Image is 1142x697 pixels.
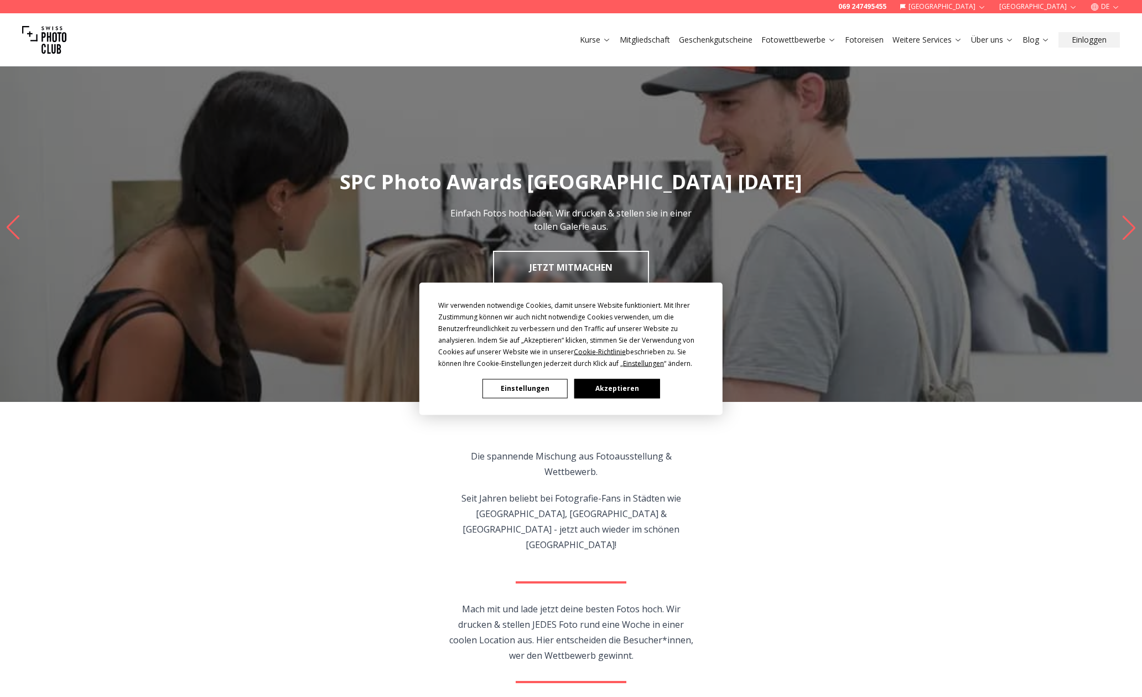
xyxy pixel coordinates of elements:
button: Akzeptieren [574,379,660,398]
div: Wir verwenden notwendige Cookies, damit unsere Website funktioniert. Mit Ihrer Zustimmung können ... [438,299,704,369]
span: Cookie-Richtlinie [574,347,626,356]
span: Einstellungen [623,358,664,368]
button: Einstellungen [482,379,568,398]
div: Cookie Consent Prompt [419,282,723,415]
